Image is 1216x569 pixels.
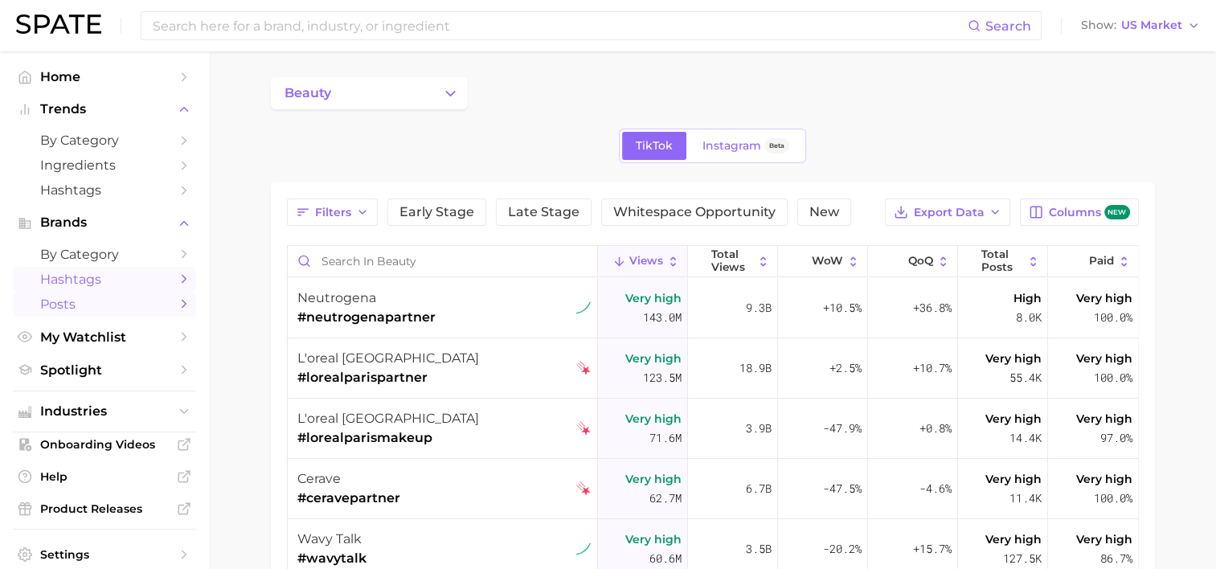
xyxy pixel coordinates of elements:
[576,301,591,315] img: tiktok sustained riser
[1048,205,1129,220] span: Columns
[151,12,968,39] input: Search here for a brand, industry, or ingredient
[297,471,341,486] span: cerave
[913,206,984,219] span: Export Data
[13,465,196,489] a: Help
[40,469,169,484] span: Help
[40,362,169,378] span: Spotlight
[622,132,686,160] a: TikTok
[1121,21,1182,30] span: US Market
[625,349,682,368] span: Very high
[636,139,673,153] span: TikTok
[297,411,479,426] span: l'oreal [GEOGRAPHIC_DATA]
[919,419,952,438] span: +0.8%
[399,206,474,219] span: Early Stage
[1076,469,1132,489] span: Very high
[711,248,753,273] span: Total Views
[13,242,196,267] a: by Category
[13,211,196,235] button: Brands
[13,399,196,424] button: Industries
[649,489,682,508] span: 62.7m
[1089,255,1114,268] span: Paid
[1076,530,1132,549] span: Very high
[1048,246,1138,277] button: Paid
[1100,549,1132,568] span: 86.7%
[981,248,1023,273] span: Total Posts
[1094,308,1132,327] span: 100.0%
[40,158,169,173] span: Ingredients
[297,368,479,387] span: #lorealparispartner
[1094,368,1132,387] span: 100.0%
[40,297,169,312] span: Posts
[297,531,362,546] span: wavy talk
[809,206,839,219] span: New
[40,501,169,516] span: Product Releases
[40,437,169,452] span: Onboarding Videos
[688,246,778,277] button: Total Views
[13,497,196,521] a: Product Releases
[576,361,591,375] img: tiktok falling star
[315,206,351,219] span: Filters
[643,368,682,387] span: 123.5m
[13,128,196,153] a: by Category
[508,206,579,219] span: Late Stage
[908,255,933,268] span: QoQ
[919,479,952,498] span: -4.6%
[985,349,1042,368] span: Very high
[625,530,682,549] span: Very high
[702,139,761,153] span: Instagram
[40,215,169,230] span: Brands
[746,479,772,498] span: 6.7b
[823,298,862,317] span: +10.5%
[13,153,196,178] a: Ingredients
[13,267,196,292] a: Hashtags
[625,289,682,308] span: Very high
[913,539,952,559] span: +15.7%
[40,247,169,262] span: by Category
[985,18,1031,34] span: Search
[40,69,169,84] span: Home
[13,358,196,383] a: Spotlight
[1100,428,1132,448] span: 97.0%
[739,358,772,378] span: 18.9b
[625,409,682,428] span: Very high
[288,399,1138,459] button: l'oreal [GEOGRAPHIC_DATA]#lorealparismakeuptiktok falling starVery high71.6m3.9b-47.9%+0.8%Very h...
[885,199,1010,226] button: Export Data
[288,338,1138,399] button: l'oreal [GEOGRAPHIC_DATA]#lorealparispartnertiktok falling starVery high123.5m18.9b+2.5%+10.7%Ver...
[576,421,591,436] img: tiktok falling star
[271,77,468,109] button: Change Category
[629,255,663,268] span: Views
[1094,489,1132,508] span: 100.0%
[40,102,169,117] span: Trends
[649,549,682,568] span: 60.6m
[1013,289,1042,308] span: High
[297,350,479,366] span: l'oreal [GEOGRAPHIC_DATA]
[1104,205,1130,220] span: new
[288,246,597,276] input: Search in beauty
[778,246,868,277] button: WoW
[288,459,1138,519] button: cerave#ceravepartnertiktok falling starVery high62.7m6.7b-47.5%-4.6%Very high11.4kVery high100.0%
[40,547,169,562] span: Settings
[40,182,169,198] span: Hashtags
[985,469,1042,489] span: Very high
[1077,15,1204,36] button: ShowUS Market
[958,246,1048,277] button: Total Posts
[823,479,862,498] span: -47.5%
[985,409,1042,428] span: Very high
[823,419,862,438] span: -47.9%
[297,428,479,448] span: #lorealparismakeup
[40,330,169,345] span: My Watchlist
[625,469,682,489] span: Very high
[13,178,196,203] a: Hashtags
[576,542,591,556] img: tiktok sustained riser
[643,308,682,327] span: 143.0m
[40,404,169,419] span: Industries
[1076,349,1132,368] span: Very high
[1009,489,1042,508] span: 11.4k
[1076,409,1132,428] span: Very high
[868,246,958,277] button: QoQ
[13,432,196,456] a: Onboarding Videos
[1003,549,1042,568] span: 127.5k
[297,549,366,568] span: #wavytalk
[689,132,803,160] a: InstagramBeta
[1009,368,1042,387] span: 55.4k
